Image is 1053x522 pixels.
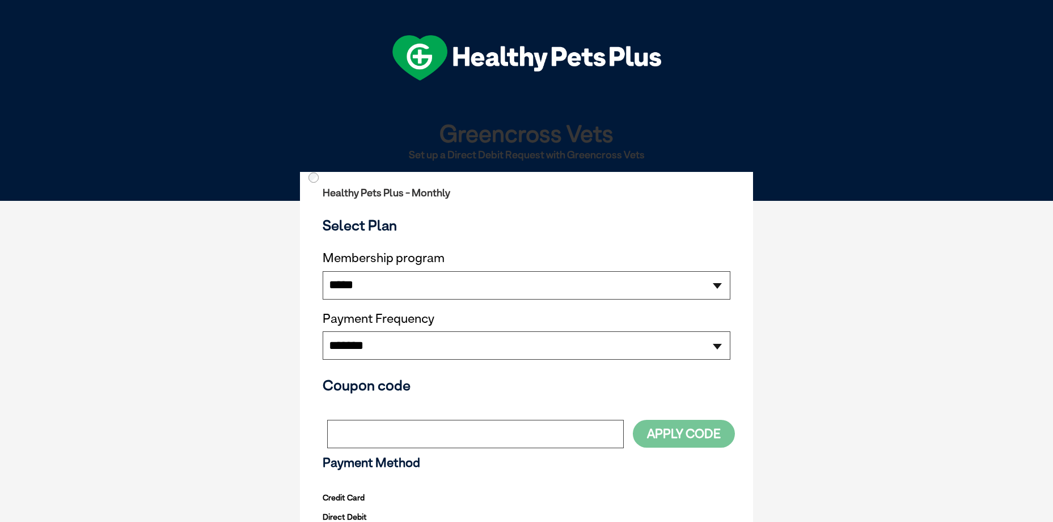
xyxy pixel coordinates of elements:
[323,187,730,199] h2: Healthy Pets Plus - Monthly
[308,172,319,183] input: Direct Debit
[305,149,748,161] h2: Set up a Direct Debit Request with Greencross Vets
[633,420,735,448] button: Apply Code
[323,217,730,234] h3: Select Plan
[323,490,365,505] label: Credit Card
[305,120,748,146] h1: Greencross Vets
[323,311,434,326] label: Payment Frequency
[392,35,661,81] img: hpp-logo-landscape-green-white.png
[323,251,730,266] label: Membership program
[323,456,730,470] h3: Payment Method
[323,377,730,394] h3: Coupon code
